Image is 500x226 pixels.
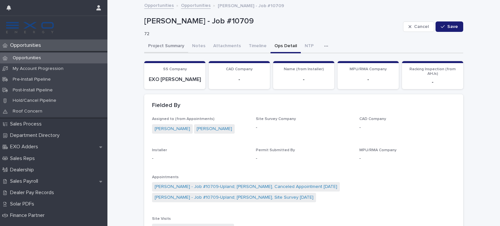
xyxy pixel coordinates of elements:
a: [PERSON_NAME] [155,126,190,132]
a: [PERSON_NAME] - Job #10709-Upland; [PERSON_NAME], Site Survey [DATE] [155,194,313,201]
p: - [406,79,459,85]
span: Cancel [414,24,429,29]
p: EXO [PERSON_NAME] [148,76,201,83]
p: Sales Payroll [7,178,43,184]
img: FKS5r6ZBThi8E5hshIGi [5,21,55,34]
p: Dealership [7,167,39,173]
a: [PERSON_NAME] [197,126,232,132]
p: [PERSON_NAME] - Job #10709 [218,2,284,9]
button: NTP [301,40,318,53]
p: - [213,76,266,83]
button: Project Summary [144,40,188,53]
p: - [341,76,395,83]
p: - [359,124,455,131]
span: CAD Company [226,67,253,71]
button: Ops Detail [271,40,301,53]
p: - [152,155,248,162]
span: Racking Inspection (from AHJs) [410,67,456,76]
p: - [256,155,352,162]
p: Solar PDFs [7,201,39,207]
p: - [277,76,330,83]
span: CAD Company [359,117,386,121]
a: Opportunities [181,1,211,9]
span: Appointments [152,175,179,179]
span: Site Visits [152,217,171,221]
p: Roof Concern [7,109,48,114]
a: [PERSON_NAME] - Job #10709-Upland; [PERSON_NAME], Canceled Appointment [DATE] [155,183,337,190]
span: Installer [152,148,167,152]
p: Department Directory [7,132,65,139]
p: Post-Install Pipeline [7,87,58,93]
p: Dealer Pay Records [7,190,59,196]
p: Hold/Cancel Pipeline [7,98,62,103]
span: Site Survey Company [256,117,296,121]
a: Opportunities [144,1,174,9]
button: Notes [188,40,209,53]
p: Sales Reps [7,155,40,162]
span: Assigned to (from Appointments) [152,117,215,121]
p: My Account Progression [7,66,69,72]
p: - [359,155,455,162]
p: Pre-Install Pipeline [7,77,56,82]
span: Permit Submitted By [256,148,295,152]
span: Name (from Installer) [284,67,324,71]
button: Save [436,21,463,32]
p: Opportunities [7,55,46,61]
button: Attachments [209,40,245,53]
span: SS Company [163,67,187,71]
p: 72 [144,31,398,37]
p: Opportunities [7,42,46,48]
p: Sales Process [7,121,47,127]
button: Cancel [403,21,434,32]
span: MPU/RMA Company [350,67,387,71]
p: - [256,124,352,131]
p: [PERSON_NAME] - Job #10709 [144,17,400,26]
p: Finance Partner [7,212,50,219]
button: Timeline [245,40,271,53]
p: EXO Adders [7,144,43,150]
h2: Fielded By [152,102,180,109]
span: Save [447,24,458,29]
span: MPU/RMA Company [359,148,396,152]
